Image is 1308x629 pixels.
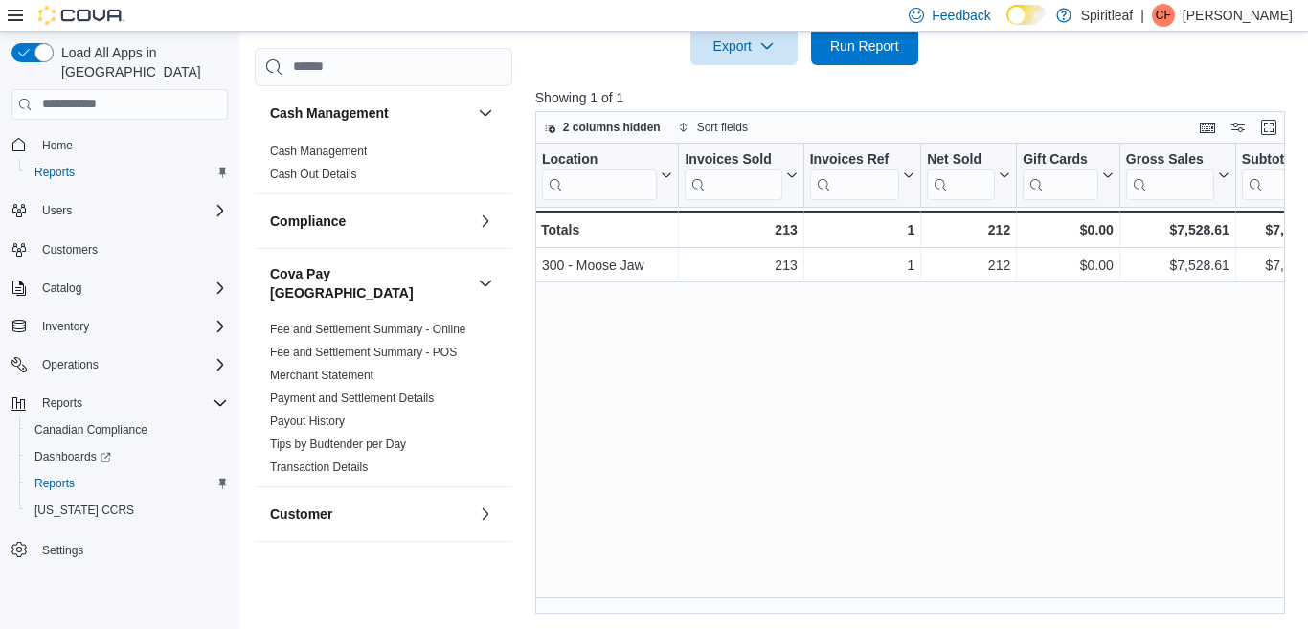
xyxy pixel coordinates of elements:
[42,319,89,334] span: Inventory
[1006,25,1007,26] span: Dark Mode
[927,254,1010,277] div: 212
[27,161,82,184] a: Reports
[34,539,91,562] a: Settings
[1152,4,1175,27] div: Chelsea F
[34,237,228,261] span: Customers
[541,218,672,241] div: Totals
[4,351,236,378] button: Operations
[270,505,470,524] button: Customer
[270,369,373,382] a: Merchant Statement
[1126,150,1214,199] div: Gross Sales
[1006,5,1047,25] input: Dark Mode
[810,150,899,199] div: Invoices Ref
[34,315,228,338] span: Inventory
[34,165,75,180] span: Reports
[810,150,914,199] button: Invoices Ref
[685,218,797,241] div: 213
[4,197,236,224] button: Users
[270,323,466,336] a: Fee and Settlement Summary - Online
[1023,150,1114,199] button: Gift Cards
[1126,150,1229,199] button: Gross Sales
[34,537,228,561] span: Settings
[42,138,73,153] span: Home
[27,445,119,468] a: Dashboards
[1257,116,1280,139] button: Enter fullscreen
[927,150,995,199] div: Net Sold
[1126,254,1229,277] div: $7,528.61
[542,150,657,168] div: Location
[270,368,373,383] span: Merchant Statement
[685,150,781,199] div: Invoices Sold
[1023,150,1098,199] div: Gift Card Sales
[34,353,228,376] span: Operations
[270,461,368,474] a: Transaction Details
[34,476,75,491] span: Reports
[42,357,99,372] span: Operations
[34,277,89,300] button: Catalog
[4,535,236,563] button: Settings
[4,275,236,302] button: Catalog
[810,254,914,277] div: 1
[270,346,457,359] a: Fee and Settlement Summary - POS
[542,150,672,199] button: Location
[474,101,497,124] button: Cash Management
[927,150,1010,199] button: Net Sold
[4,313,236,340] button: Inventory
[270,168,357,181] a: Cash Out Details
[34,422,147,438] span: Canadian Compliance
[1126,150,1214,168] div: Gross Sales
[690,27,798,65] button: Export
[542,150,657,199] div: Location
[42,395,82,411] span: Reports
[810,218,914,241] div: 1
[34,199,79,222] button: Users
[1196,116,1219,139] button: Keyboard shortcuts
[34,238,105,261] a: Customers
[270,438,406,451] a: Tips by Budtender per Day
[702,27,786,65] span: Export
[19,443,236,470] a: Dashboards
[4,236,236,263] button: Customers
[255,140,512,193] div: Cash Management
[685,150,781,168] div: Invoices Sold
[270,145,367,158] a: Cash Management
[42,242,98,258] span: Customers
[830,36,899,56] span: Run Report
[42,281,81,296] span: Catalog
[27,472,228,495] span: Reports
[927,150,995,168] div: Net Sold
[270,460,368,475] span: Transaction Details
[34,392,90,415] button: Reports
[34,315,97,338] button: Inventory
[255,318,512,486] div: Cova Pay [GEOGRAPHIC_DATA]
[19,416,236,443] button: Canadian Compliance
[34,199,228,222] span: Users
[54,43,228,81] span: Load All Apps in [GEOGRAPHIC_DATA]
[697,120,748,135] span: Sort fields
[34,353,106,376] button: Operations
[34,392,228,415] span: Reports
[810,150,899,168] div: Invoices Ref
[42,203,72,218] span: Users
[1023,150,1098,168] div: Gift Cards
[270,345,457,360] span: Fee and Settlement Summary - POS
[19,497,236,524] button: [US_STATE] CCRS
[270,212,470,231] button: Compliance
[27,445,228,468] span: Dashboards
[34,277,228,300] span: Catalog
[4,131,236,159] button: Home
[42,543,83,558] span: Settings
[536,116,668,139] button: 2 columns hidden
[474,557,497,580] button: Discounts & Promotions
[1183,4,1293,27] p: [PERSON_NAME]
[34,133,228,157] span: Home
[27,161,228,184] span: Reports
[19,159,236,186] button: Reports
[270,392,434,405] a: Payment and Settlement Details
[27,499,228,522] span: Washington CCRS
[270,103,470,123] button: Cash Management
[270,264,470,303] h3: Cova Pay [GEOGRAPHIC_DATA]
[563,120,661,135] span: 2 columns hidden
[1126,218,1229,241] div: $7,528.61
[1023,254,1114,277] div: $0.00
